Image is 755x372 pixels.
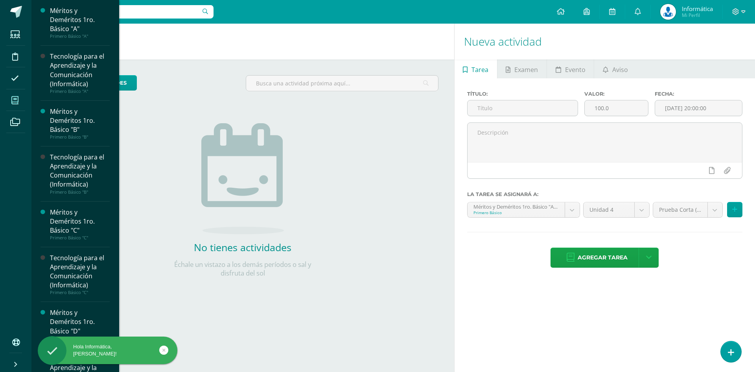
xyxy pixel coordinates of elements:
[468,202,580,217] a: Méritos y Deméritos 1ro. Básico "A" 'A'Primero Básico
[50,134,110,140] div: Primero Básico "B"
[682,5,713,13] span: Informática
[471,60,488,79] span: Tarea
[455,59,497,78] a: Tarea
[50,308,110,341] a: Méritos y Deméritos 1ro. Básico "D"Primero Básico "D"
[41,24,445,59] h1: Actividades
[164,241,321,254] h2: No tienes actividades
[50,107,110,134] div: Méritos y Deméritos 1ro. Básico "B"
[50,153,110,189] div: Tecnología para el Aprendizaje y la Comunicación (Informática)
[682,12,713,19] span: Mi Perfil
[37,5,214,19] input: Busca un usuario...
[50,308,110,335] div: Méritos y Deméritos 1ro. Básico "D"
[514,60,538,79] span: Examen
[164,260,321,278] p: Échale un vistazo a los demás períodos o sal y disfruta del sol
[585,100,648,116] input: Puntos máximos
[50,208,110,235] div: Méritos y Deméritos 1ro. Básico "C"
[50,52,110,94] a: Tecnología para el Aprendizaje y la Comunicación (Informática)Primero Básico "A"
[660,4,676,20] img: da59f6ea21f93948affb263ca1346426.png
[50,254,110,290] div: Tecnología para el Aprendizaje y la Comunicación (Informática)
[589,202,628,217] span: Unidad 4
[50,6,110,33] div: Méritos y Deméritos 1ro. Básico "A"
[50,290,110,295] div: Primero Básico "C"
[584,202,649,217] a: Unidad 4
[246,76,438,91] input: Busca una actividad próxima aquí...
[50,254,110,295] a: Tecnología para el Aprendizaje y la Comunicación (Informática)Primero Básico "C"
[50,235,110,241] div: Primero Básico "C"
[50,336,110,341] div: Primero Básico "D"
[50,208,110,241] a: Méritos y Deméritos 1ro. Básico "C"Primero Básico "C"
[468,100,578,116] input: Título
[584,91,648,97] label: Valor:
[467,91,578,97] label: Título:
[565,60,586,79] span: Evento
[201,123,284,234] img: no_activities.png
[473,202,559,210] div: Méritos y Deméritos 1ro. Básico "A" 'A'
[594,59,636,78] a: Aviso
[50,153,110,194] a: Tecnología para el Aprendizaje y la Comunicación (Informática)Primero Básico "B"
[50,189,110,195] div: Primero Básico "B"
[464,24,746,59] h1: Nueva actividad
[50,6,110,39] a: Méritos y Deméritos 1ro. Básico "A"Primero Básico "A"
[497,59,547,78] a: Examen
[659,202,702,217] span: Prueba Corta (0.0%)
[50,89,110,94] div: Primero Básico "A"
[655,91,742,97] label: Fecha:
[50,107,110,140] a: Méritos y Deméritos 1ro. Básico "B"Primero Básico "B"
[612,60,628,79] span: Aviso
[50,33,110,39] div: Primero Básico "A"
[578,248,628,267] span: Agregar tarea
[473,210,559,215] div: Primero Básico
[467,191,742,197] label: La tarea se asignará a:
[38,343,177,357] div: Hola Informática, [PERSON_NAME]!
[653,202,722,217] a: Prueba Corta (0.0%)
[547,59,594,78] a: Evento
[50,52,110,88] div: Tecnología para el Aprendizaje y la Comunicación (Informática)
[655,100,742,116] input: Fecha de entrega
